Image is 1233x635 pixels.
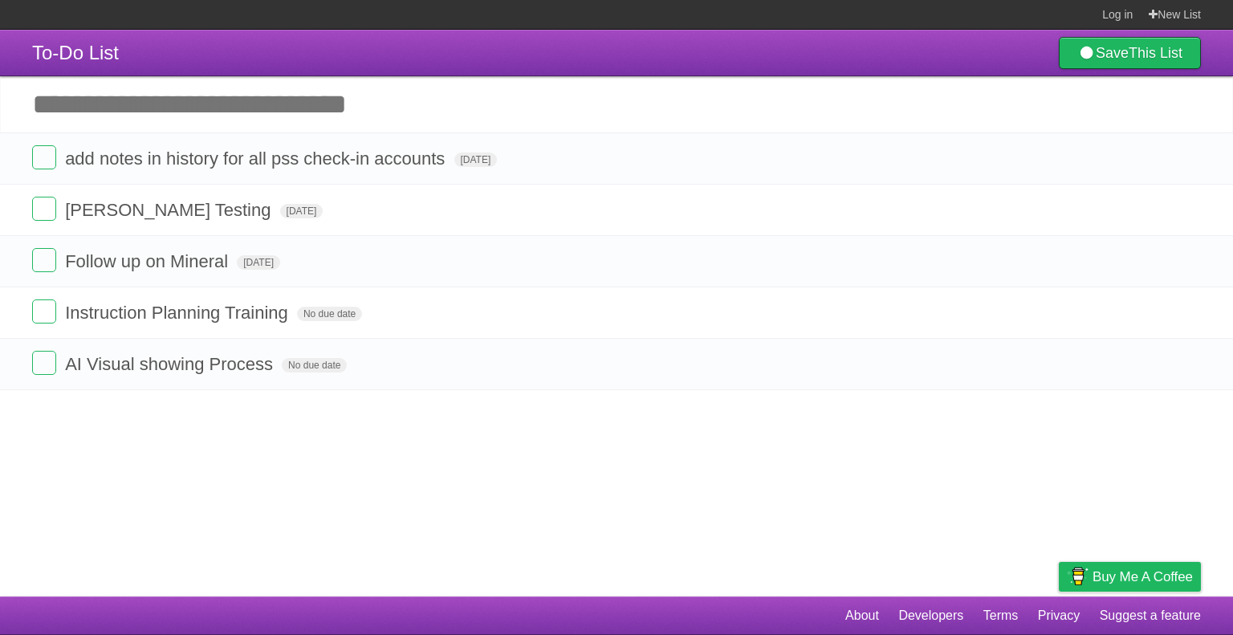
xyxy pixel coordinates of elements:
[1038,600,1080,631] a: Privacy
[65,149,449,169] span: add notes in history for all pss check-in accounts
[297,307,362,321] span: No due date
[983,600,1019,631] a: Terms
[32,248,56,272] label: Done
[1100,600,1201,631] a: Suggest a feature
[1059,562,1201,592] a: Buy me a coffee
[32,351,56,375] label: Done
[65,354,277,374] span: AI Visual showing Process
[65,303,292,323] span: Instruction Planning Training
[32,145,56,169] label: Done
[1129,45,1182,61] b: This List
[32,299,56,324] label: Done
[32,197,56,221] label: Done
[1067,563,1089,590] img: Buy me a coffee
[65,251,232,271] span: Follow up on Mineral
[237,255,280,270] span: [DATE]
[898,600,963,631] a: Developers
[282,358,347,372] span: No due date
[454,153,498,167] span: [DATE]
[845,600,879,631] a: About
[1093,563,1193,591] span: Buy me a coffee
[280,204,324,218] span: [DATE]
[32,42,119,63] span: To-Do List
[65,200,275,220] span: [PERSON_NAME] Testing
[1059,37,1201,69] a: SaveThis List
